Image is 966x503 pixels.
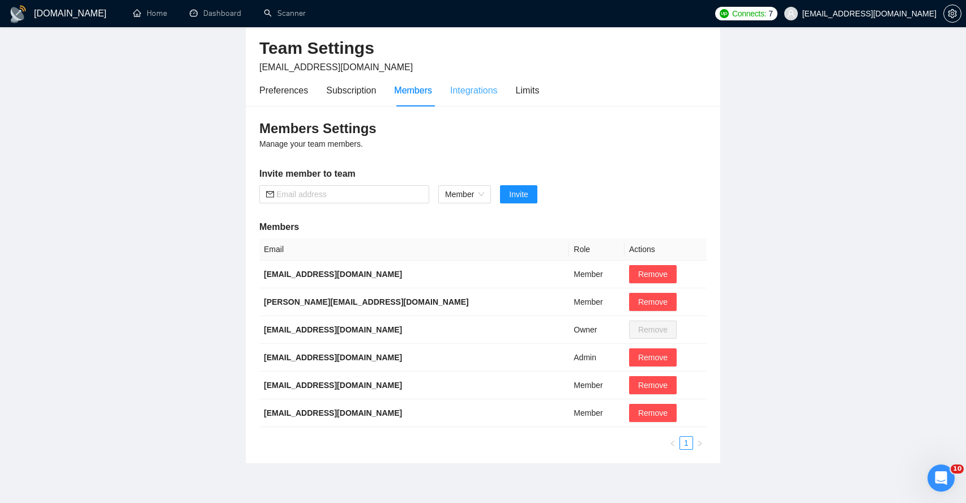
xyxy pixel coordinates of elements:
li: Next Page [693,436,707,450]
b: [EMAIL_ADDRESS][DOMAIN_NAME] [264,270,402,279]
iframe: Intercom live chat [927,464,955,492]
button: left [666,436,679,450]
div: Integrations [450,83,498,97]
input: Email address [276,188,422,201]
span: right [696,440,703,447]
td: Admin [569,344,625,372]
a: setting [943,9,961,18]
span: [EMAIL_ADDRESS][DOMAIN_NAME] [259,62,413,72]
span: Manage your team members. [259,139,363,148]
th: Role [569,238,625,261]
span: Connects: [732,7,766,20]
div: Subscription [326,83,376,97]
span: Remove [638,379,668,391]
a: homeHome [133,8,167,18]
button: right [693,436,707,450]
button: Remove [629,376,677,394]
a: dashboardDashboard [190,8,241,18]
th: Actions [625,238,707,261]
button: Remove [629,348,677,366]
td: Member [569,261,625,288]
li: 1 [679,436,693,450]
h2: Team Settings [259,37,707,60]
b: [EMAIL_ADDRESS][DOMAIN_NAME] [264,381,402,390]
b: [EMAIL_ADDRESS][DOMAIN_NAME] [264,408,402,417]
th: Email [259,238,569,261]
span: Remove [638,268,668,280]
img: upwork-logo.png [720,9,729,18]
button: Remove [629,293,677,311]
td: Member [569,372,625,399]
b: [PERSON_NAME][EMAIL_ADDRESS][DOMAIN_NAME] [264,297,469,306]
button: setting [943,5,961,23]
span: Remove [638,351,668,364]
span: left [669,440,676,447]
button: Remove [629,404,677,422]
span: Remove [638,407,668,419]
li: Previous Page [666,436,679,450]
div: Limits [516,83,540,97]
b: [EMAIL_ADDRESS][DOMAIN_NAME] [264,325,402,334]
span: setting [944,9,961,18]
button: Remove [629,265,677,283]
span: Member [445,186,484,203]
span: 7 [768,7,773,20]
a: searchScanner [264,8,306,18]
button: Invite [500,185,537,203]
img: logo [9,5,27,23]
td: Owner [569,316,625,344]
h5: Invite member to team [259,167,707,181]
span: user [787,10,795,18]
a: 1 [680,437,693,449]
h3: Members Settings [259,120,707,138]
span: Remove [638,296,668,308]
td: Member [569,288,625,316]
h5: Members [259,220,707,234]
span: mail [266,190,274,198]
div: Preferences [259,83,308,97]
div: Members [394,83,432,97]
td: Member [569,399,625,427]
b: [EMAIL_ADDRESS][DOMAIN_NAME] [264,353,402,362]
span: Invite [509,188,528,201]
span: 10 [951,464,964,474]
